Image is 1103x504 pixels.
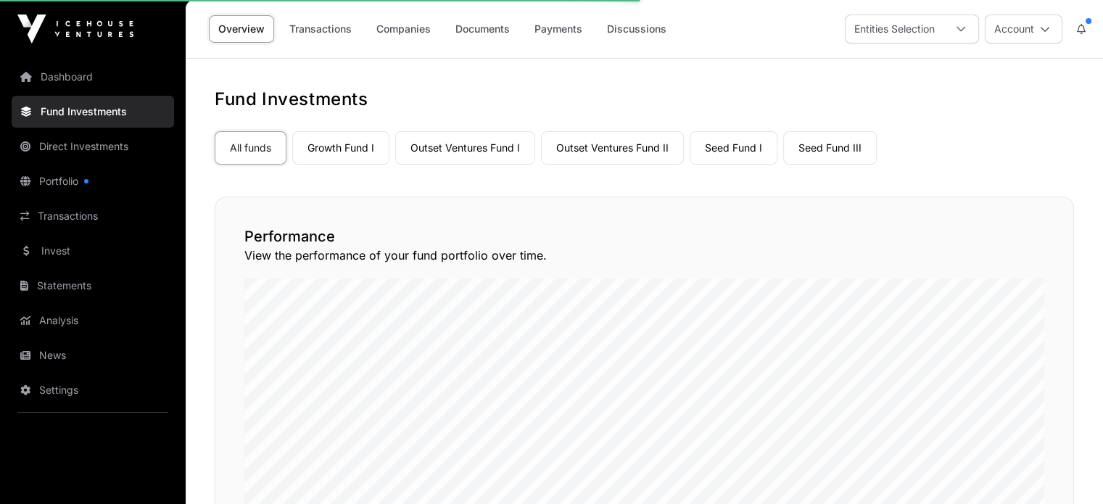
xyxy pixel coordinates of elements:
[12,96,174,128] a: Fund Investments
[783,131,877,165] a: Seed Fund III
[12,270,174,302] a: Statements
[12,235,174,267] a: Invest
[12,374,174,406] a: Settings
[846,15,943,43] div: Entities Selection
[1030,434,1103,504] iframe: Chat Widget
[985,15,1062,44] button: Account
[525,15,592,43] a: Payments
[446,15,519,43] a: Documents
[367,15,440,43] a: Companies
[12,305,174,336] a: Analysis
[598,15,676,43] a: Discussions
[12,131,174,162] a: Direct Investments
[12,200,174,232] a: Transactions
[12,165,174,197] a: Portfolio
[541,131,684,165] a: Outset Ventures Fund II
[12,61,174,93] a: Dashboard
[17,15,133,44] img: Icehouse Ventures Logo
[690,131,777,165] a: Seed Fund I
[215,88,1074,111] h1: Fund Investments
[12,339,174,371] a: News
[209,15,274,43] a: Overview
[292,131,389,165] a: Growth Fund I
[244,247,1044,264] p: View the performance of your fund portfolio over time.
[244,226,1044,247] h2: Performance
[215,131,286,165] a: All funds
[280,15,361,43] a: Transactions
[395,131,535,165] a: Outset Ventures Fund I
